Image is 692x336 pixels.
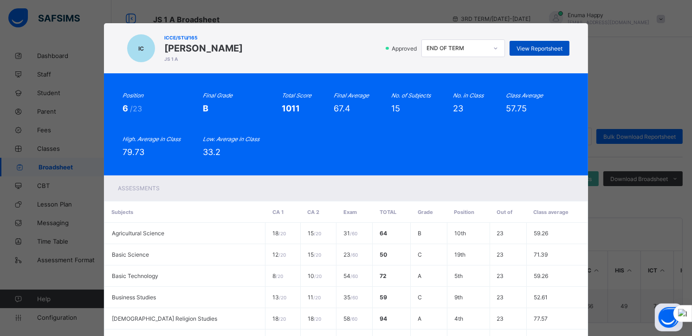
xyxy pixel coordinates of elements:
span: / 20 [278,231,286,236]
span: 50 [380,251,387,258]
span: / 20 [313,295,321,300]
span: 58 [343,315,357,322]
span: 12 [272,251,286,258]
span: 8 [272,272,283,279]
i: High. Average in Class [123,136,181,142]
span: C [418,294,422,301]
span: / 60 [350,316,357,322]
span: Assessments [118,185,160,192]
span: 18 [272,315,286,322]
span: Grade [418,209,433,215]
span: Class average [534,209,569,215]
span: 5th [454,272,463,279]
span: 4th [454,315,463,322]
span: Subjects [111,209,133,215]
span: 64 [380,230,387,237]
span: Business Studies [112,294,156,301]
span: [PERSON_NAME] [164,43,243,54]
span: 11 [308,294,321,301]
span: CA 1 [272,209,284,215]
span: 33.2 [203,147,220,157]
span: 31 [343,230,357,237]
span: 59.26 [534,230,548,237]
span: 13 [272,294,286,301]
span: Exam [343,209,357,215]
span: / 60 [350,231,357,236]
span: IC [138,45,144,52]
span: 23 [343,251,358,258]
span: B [203,103,208,113]
span: 15 [308,230,321,237]
i: Low. Average in Class [203,136,259,142]
span: 18 [272,230,286,237]
span: 79.73 [123,147,144,157]
span: 23 [453,103,463,113]
i: Position [123,92,143,99]
span: / 20 [314,316,321,322]
span: / 20 [314,231,321,236]
span: ICCE/STU/165 [164,35,243,40]
span: CA 2 [308,209,320,215]
span: 57.75 [506,103,527,113]
span: 94 [380,315,387,322]
span: 1011 [282,103,300,113]
span: / 20 [278,316,286,322]
span: Out of [497,209,512,215]
span: / 60 [350,252,358,258]
span: / 20 [278,252,286,258]
span: Position [454,209,474,215]
span: C [418,251,422,258]
span: / 60 [350,295,358,300]
span: 71.39 [534,251,548,258]
button: Open asap [655,304,683,331]
span: Agricultural Science [112,230,164,237]
span: JS 1 A [164,56,243,62]
span: Approved [391,45,420,52]
span: / 20 [279,295,286,300]
span: View Reportsheet [517,45,563,52]
span: 23 [497,230,504,237]
span: 23 [497,294,504,301]
span: / 20 [314,252,321,258]
i: Final Average [334,92,369,99]
i: Final Grade [203,92,233,99]
span: / 20 [314,273,322,279]
span: 6 [123,103,130,113]
span: Basic Technology [112,272,158,279]
span: Basic Science [112,251,149,258]
span: 59 [380,294,387,301]
span: 77.57 [534,315,548,322]
span: 15 [391,103,400,113]
i: No. of Subjects [391,92,431,99]
i: Class Average [506,92,543,99]
i: No. in Class [453,92,484,99]
span: 19th [454,251,466,258]
div: END OF TERM [427,45,488,52]
span: 67.4 [334,103,350,113]
span: 18 [308,315,321,322]
span: / 20 [276,273,283,279]
span: A [418,315,421,322]
span: / 60 [350,273,358,279]
span: 54 [343,272,358,279]
span: [DEMOGRAPHIC_DATA] Religion Studies [112,315,217,322]
span: 52.61 [534,294,548,301]
span: /23 [130,104,142,113]
span: 59.26 [534,272,548,279]
span: 72 [380,272,387,279]
span: 10 [308,272,322,279]
span: 9th [454,294,463,301]
span: B [418,230,421,237]
span: Total [380,209,396,215]
span: 23 [497,251,504,258]
span: 35 [343,294,358,301]
span: 23 [497,272,504,279]
span: 23 [497,315,504,322]
span: 15 [308,251,321,258]
i: Total Score [282,92,311,99]
span: A [418,272,421,279]
span: 10th [454,230,466,237]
